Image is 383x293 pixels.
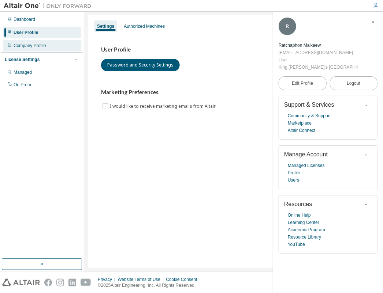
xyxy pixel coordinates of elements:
[288,241,305,248] a: YouTube
[288,127,315,134] a: Altair Connect
[330,76,378,90] button: Logout
[347,80,360,87] span: Logout
[288,176,299,184] a: Users
[101,46,366,53] h3: User Profile
[68,279,76,286] img: linkedin.svg
[14,82,31,88] div: On Prem
[284,102,334,108] span: Support & Services
[288,119,312,127] a: Marketplace
[288,162,325,169] a: Managed Licenses
[2,279,40,286] img: altair_logo.svg
[98,277,118,282] div: Privacy
[284,151,328,157] span: Manage Account
[97,23,114,29] div: Settings
[166,277,201,282] div: Cookie Consent
[81,279,91,286] img: youtube.svg
[101,89,366,96] h3: Marketing Preferences
[288,226,325,233] a: Academic Program
[288,219,319,226] a: Learning Center
[118,277,166,282] div: Website Terms of Use
[279,76,327,90] a: Edit Profile
[284,201,312,207] span: Resources
[124,23,165,29] div: Authorized Machines
[288,233,321,241] a: Resource Library
[279,64,358,71] div: King [PERSON_NAME]'s [GEOGRAPHIC_DATA]
[101,59,180,71] button: Password and Security Settings
[4,2,95,9] img: Altair One
[279,49,358,56] div: [EMAIL_ADDRESS][DOMAIN_NAME]
[98,282,202,289] p: © 2025 Altair Engineering, Inc. All Rights Reserved.
[14,43,46,49] div: Company Profile
[5,57,40,62] div: License Settings
[110,102,217,111] label: I would like to receive marketing emails from Altair
[14,16,35,22] div: Dashboard
[279,42,358,49] div: Ratchaphon Maikaew
[56,279,64,286] img: instagram.svg
[288,169,300,176] a: Profile
[286,24,289,29] span: R
[292,80,313,86] span: Edit Profile
[14,69,32,75] div: Managed
[279,56,358,64] div: User
[288,212,311,219] a: Online Help
[288,112,331,119] a: Community & Support
[14,30,38,35] div: User Profile
[44,279,52,286] img: facebook.svg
